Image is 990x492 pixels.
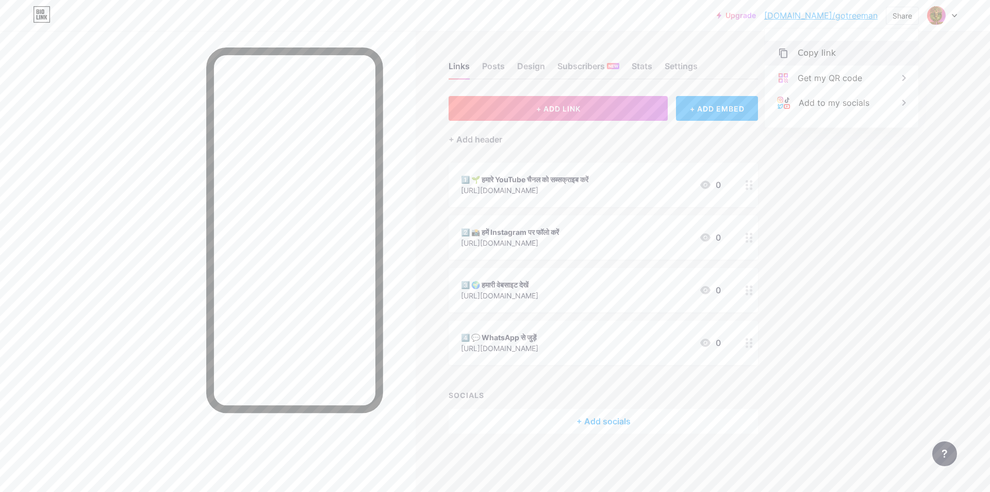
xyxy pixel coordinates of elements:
div: Stats [632,60,652,78]
div: 0 [699,284,721,296]
div: [URL][DOMAIN_NAME] [461,185,588,196]
div: + Add header [449,133,502,146]
span: NEW [608,63,618,69]
div: 0 [699,337,721,349]
div: + ADD EMBED [676,96,758,121]
div: Posts [482,60,505,78]
a: Upgrade [717,11,756,20]
div: Links [449,60,470,78]
div: Settings [665,60,698,78]
div: 0 [699,231,721,244]
div: [URL][DOMAIN_NAME] [461,343,538,354]
div: 4️⃣ 💬 WhatsApp से जुड़ें [461,332,538,343]
div: [URL][DOMAIN_NAME] [461,290,538,301]
div: Get my QR code [798,72,862,84]
div: Subscribers [557,60,619,78]
div: 1️⃣ 🌱 हमारे YouTube चैनल को सब्सक्राइब करें [461,174,588,185]
div: Add to my socials [799,97,869,109]
div: 3️⃣ 🌍 हमारी वेबसाइट देखें [461,279,538,290]
div: 0 [699,179,721,191]
div: SOCIALS [449,390,758,401]
div: Design [517,60,545,78]
div: + Add socials [449,409,758,434]
img: gotreeman [927,6,946,25]
a: [DOMAIN_NAME]/gotreeman [764,9,878,22]
div: Share [893,10,912,21]
button: + ADD LINK [449,96,668,121]
div: Copy link [798,47,836,59]
span: + ADD LINK [536,104,581,113]
div: [URL][DOMAIN_NAME] [461,237,559,248]
div: 2️⃣ 📸 हमें Instagram पर फॉलो करें [461,227,559,237]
